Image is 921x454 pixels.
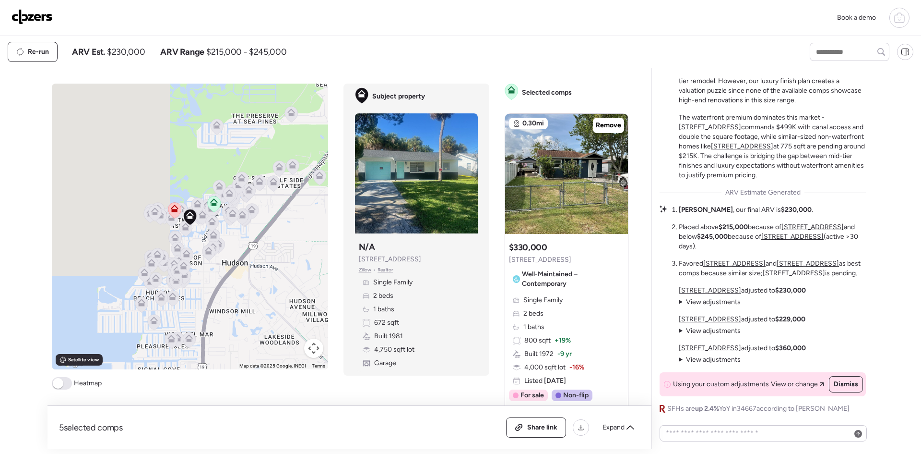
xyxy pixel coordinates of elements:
[686,327,741,335] span: View adjustments
[761,233,824,241] a: [STREET_ADDRESS]
[68,356,99,364] span: Satellite view
[679,113,866,180] p: The waterfront premium dominates this market - commands $499K with canal access and double the sq...
[775,315,805,323] strong: $229,000
[837,13,876,22] span: Book a demo
[54,357,86,369] img: Google
[703,259,766,268] a: [STREET_ADDRESS]
[374,318,399,328] span: 672 sqft
[522,270,620,289] span: Well-Maintained – Contemporary
[679,123,741,131] a: [STREET_ADDRESS]
[679,355,741,365] summary: View adjustments
[679,286,741,294] a: [STREET_ADDRESS]
[107,46,145,58] span: $230,000
[28,47,49,57] span: Re-run
[557,349,572,359] span: -9 yr
[524,363,566,372] span: 4,000 sqft lot
[711,142,773,150] a: [STREET_ADDRESS]
[206,46,286,58] span: $215,000 - $245,000
[312,363,325,368] a: Terms (opens in new tab)
[771,380,824,389] a: View or change
[781,206,812,214] strong: $230,000
[374,358,396,368] span: Garage
[373,305,394,314] span: 1 baths
[679,206,733,214] strong: [PERSON_NAME]
[543,377,566,385] span: [DATE]
[524,349,554,359] span: Built 1972
[520,405,576,415] span: 99 days on market
[359,255,421,264] span: [STREET_ADDRESS]
[523,295,563,305] span: Single Family
[775,344,806,352] strong: $360,000
[563,391,589,400] span: Non-flip
[775,286,806,294] strong: $230,000
[686,298,741,306] span: View adjustments
[679,222,866,251] li: Placed above because of and below because of (active >30 days).
[74,379,102,388] span: Heatmap
[763,269,825,277] a: [STREET_ADDRESS]
[719,223,748,231] strong: $215,000
[373,291,393,301] span: 2 beds
[59,422,123,433] span: 5 selected comps
[374,331,403,341] span: Built 1981
[522,88,572,98] span: Selected comps
[679,326,741,336] summary: View adjustments
[679,259,866,278] li: Favored and as best comps because similar size; is pending.
[523,322,544,332] span: 1 baths
[520,391,544,400] span: For sale
[569,363,584,372] span: -16%
[373,266,376,274] span: •
[673,380,769,389] span: Using your custom adjustments
[374,345,414,355] span: 4,750 sqft lot
[679,205,813,215] li: , our final ARV is .
[596,121,621,130] span: Remove
[725,188,801,197] span: ARV Estimate Generated
[359,266,372,274] span: Zillow
[372,92,425,101] span: Subject property
[834,380,858,389] span: Dismiss
[771,380,818,389] span: View or change
[54,357,86,369] a: Open this area in Google Maps (opens a new window)
[523,309,543,319] span: 2 beds
[697,233,728,241] strong: $245,000
[695,405,719,413] span: up 2.4%
[373,278,413,287] span: Single Family
[527,423,557,432] span: Share link
[679,315,741,323] a: [STREET_ADDRESS]
[679,286,806,295] p: adjusted to
[509,255,571,265] span: [STREET_ADDRESS]
[72,46,105,58] span: ARV Est.
[777,259,839,268] a: [STREET_ADDRESS]
[602,423,625,432] span: Expand
[679,344,741,352] a: [STREET_ADDRESS]
[686,356,741,364] span: View adjustments
[679,315,805,324] p: adjusted to
[12,9,53,25] img: Logo
[524,376,566,386] span: Listed
[378,266,393,274] span: Realtor
[679,297,741,307] summary: View adjustments
[160,46,204,58] span: ARV Range
[679,344,806,353] p: adjusted to
[239,363,306,368] span: Map data ©2025 Google, INEGI
[555,336,571,345] span: + 19%
[359,241,375,253] h3: N/A
[679,57,866,105] p: The subject's 672 sqft footprint matches exactly with , which sold for $200K after a mid-tier rem...
[304,339,323,358] button: Map camera controls
[509,242,547,253] h3: $330,000
[667,404,850,414] span: SFHs are YoY in 34667 according to [PERSON_NAME]
[522,119,544,128] span: 0.30mi
[524,336,551,345] span: 800 sqft
[781,223,844,231] a: [STREET_ADDRESS]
